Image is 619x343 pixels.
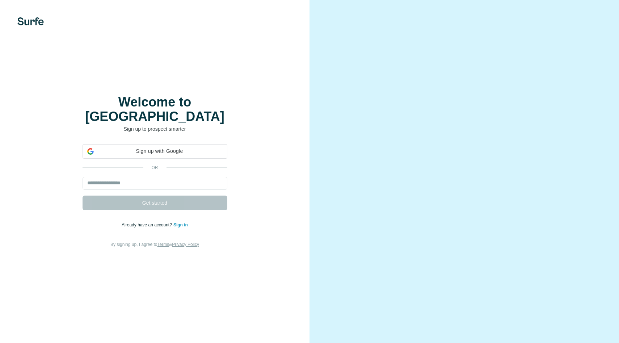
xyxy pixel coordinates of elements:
[83,125,227,133] p: Sign up to prospect smarter
[83,95,227,124] h1: Welcome to [GEOGRAPHIC_DATA]
[172,242,199,247] a: Privacy Policy
[110,242,199,247] span: By signing up, I agree to &
[143,164,167,171] p: or
[97,147,223,155] span: Sign up with Google
[122,222,173,227] span: Already have an account?
[17,17,44,25] img: Surfe's logo
[83,144,227,159] div: Sign up with Google
[157,242,169,247] a: Terms
[173,222,188,227] a: Sign in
